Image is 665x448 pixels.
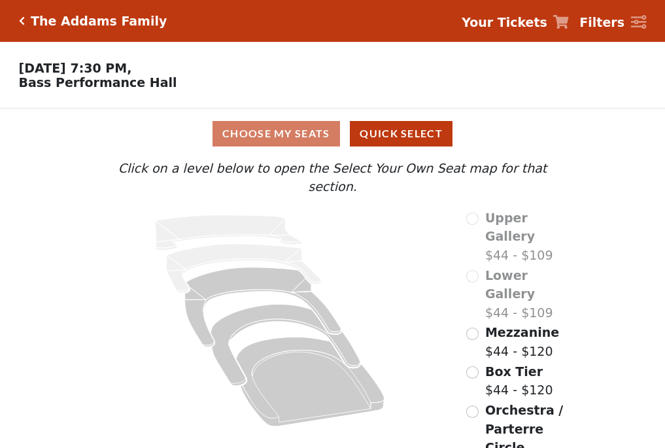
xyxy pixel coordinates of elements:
[167,244,322,293] path: Lower Gallery - Seats Available: 0
[485,268,535,302] span: Lower Gallery
[462,13,569,32] a: Your Tickets
[237,337,385,426] path: Orchestra / Parterre Circle - Seats Available: 41
[485,325,559,339] span: Mezzanine
[485,266,573,322] label: $44 - $109
[92,159,572,196] p: Click on a level below to open the Select Your Own Seat map for that section.
[579,13,646,32] a: Filters
[485,362,553,400] label: $44 - $120
[19,16,25,26] a: Click here to go back to filters
[462,15,547,29] strong: Your Tickets
[31,14,167,29] h5: The Addams Family
[579,15,624,29] strong: Filters
[350,121,452,146] button: Quick Select
[485,323,559,360] label: $44 - $120
[485,209,573,265] label: $44 - $109
[485,211,535,244] span: Upper Gallery
[485,364,543,379] span: Box Tier
[156,215,302,250] path: Upper Gallery - Seats Available: 0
